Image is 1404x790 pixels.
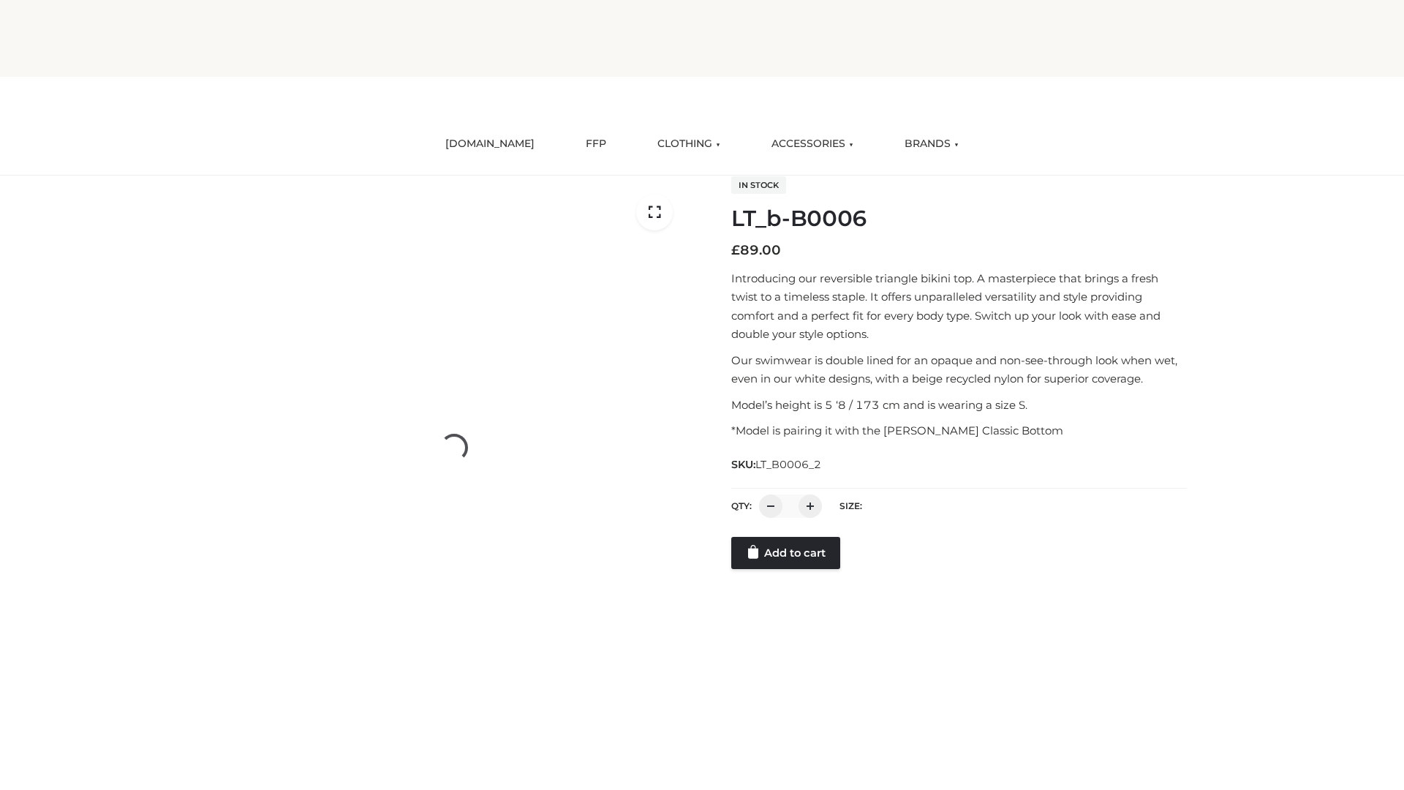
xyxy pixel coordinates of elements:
span: In stock [731,176,786,194]
a: [DOMAIN_NAME] [434,128,546,160]
h1: LT_b-B0006 [731,206,1187,232]
p: *Model is pairing it with the [PERSON_NAME] Classic Bottom [731,421,1187,440]
span: LT_B0006_2 [755,458,821,471]
a: BRANDS [894,128,970,160]
label: Size: [839,500,862,511]
p: Introducing our reversible triangle bikini top. A masterpiece that brings a fresh twist to a time... [731,269,1187,344]
bdi: 89.00 [731,242,781,258]
p: Our swimwear is double lined for an opaque and non-see-through look when wet, even in our white d... [731,351,1187,388]
span: SKU: [731,456,823,473]
a: ACCESSORIES [760,128,864,160]
span: £ [731,242,740,258]
a: Add to cart [731,537,840,569]
p: Model’s height is 5 ‘8 / 173 cm and is wearing a size S. [731,396,1187,415]
a: FFP [575,128,617,160]
a: CLOTHING [646,128,731,160]
label: QTY: [731,500,752,511]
